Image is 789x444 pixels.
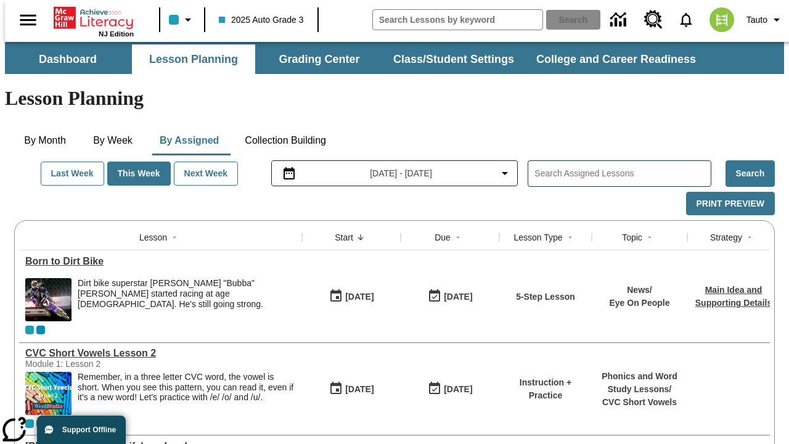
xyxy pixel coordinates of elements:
[435,231,451,244] div: Due
[36,419,45,428] div: OL 2025 Auto Grade 4
[5,42,784,74] div: SubNavbar
[5,44,707,74] div: SubNavbar
[82,126,144,155] button: By Week
[534,165,710,183] input: Search Assigned Lessons
[14,126,76,155] button: By Month
[709,7,734,32] img: avatar image
[164,9,200,31] button: Class color is light blue. Change class color
[325,377,378,401] button: 09/11/25: First time the lesson was available
[25,348,296,359] a: CVC Short Vowels Lesson 2, Lessons
[670,4,702,36] a: Notifications
[150,126,229,155] button: By Assigned
[686,192,775,216] button: Print Preview
[702,4,742,36] button: Select a new avatar
[353,230,368,245] button: Sort
[642,230,657,245] button: Sort
[345,289,374,305] div: [DATE]
[10,2,46,38] button: Open side menu
[325,285,378,308] button: 09/11/25: First time the lesson was available
[139,231,167,244] div: Lesson
[609,297,669,310] p: Eye On People
[5,87,784,110] h1: Lesson Planning
[526,44,706,74] button: College and Career Readiness
[497,166,512,181] svg: Collapse Date Range Filter
[516,290,575,303] p: 5-Step Lesson
[258,44,381,74] button: Grading Center
[235,126,336,155] button: Collection Building
[25,348,296,359] div: CVC Short Vowels Lesson 2
[742,230,757,245] button: Sort
[25,256,296,267] div: Born to Dirt Bike
[6,44,129,74] button: Dashboard
[563,230,578,245] button: Sort
[277,166,513,181] button: Select the date range menu item
[36,326,45,334] div: OL 2025 Auto Grade 4
[78,372,296,403] p: Remember, in a three letter CVC word, the vowel is short. When you see this pattern, you can read...
[451,230,465,245] button: Sort
[505,376,586,402] p: Instruction + Practice
[710,231,742,244] div: Strategy
[219,14,304,27] span: 2025 Auto Grade 3
[637,3,670,36] a: Resource Center, Will open in new tab
[373,10,542,30] input: search field
[726,160,775,187] button: Search
[99,30,134,38] span: NJ Edition
[598,370,681,396] p: Phonics and Word Study Lessons /
[167,230,182,245] button: Sort
[622,231,642,244] div: Topic
[78,278,296,309] div: Dirt bike superstar [PERSON_NAME] "Bubba" [PERSON_NAME] started racing at age [DEMOGRAPHIC_DATA]....
[444,289,472,305] div: [DATE]
[383,44,524,74] button: Class/Student Settings
[609,284,669,297] p: News /
[345,382,374,397] div: [DATE]
[598,396,681,409] p: CVC Short Vowels
[174,162,239,186] button: Next Week
[423,377,476,401] button: 09/11/25: Last day the lesson can be accessed
[513,231,562,244] div: Lesson Type
[54,6,134,30] a: Home
[603,3,637,37] a: Data Center
[423,285,476,308] button: 09/11/25: Last day the lesson can be accessed
[37,416,126,444] button: Support Offline
[742,9,789,31] button: Profile/Settings
[444,382,472,397] div: [DATE]
[370,167,432,180] span: [DATE] - [DATE]
[78,372,296,415] div: Remember, in a three letter CVC word, the vowel is short. When you see this pattern, you can read...
[78,278,296,321] div: Dirt bike superstar James "Bubba" Stewart started racing at age 4. He's still going strong.
[41,162,104,186] button: Last Week
[25,278,72,321] img: Motocross racer James Stewart flies through the air on his dirt bike.
[25,359,210,369] div: Module 1: Lesson 2
[25,326,34,334] div: Current Class
[132,44,255,74] button: Lesson Planning
[62,425,116,434] span: Support Offline
[25,372,72,415] img: CVC Short Vowels Lesson 2.
[335,231,353,244] div: Start
[107,162,171,186] button: This Week
[54,4,134,38] div: Home
[695,285,772,308] a: Main Idea and Supporting Details
[25,256,296,267] a: Born to Dirt Bike, Lessons
[746,14,767,27] span: Tauto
